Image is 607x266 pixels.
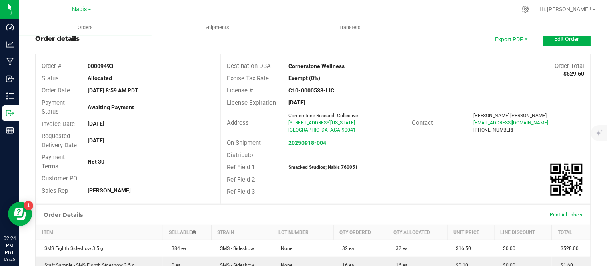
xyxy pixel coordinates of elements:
[227,99,276,106] span: License Expiration
[288,164,358,170] strong: Smacked Studios; Nabis 760051
[42,75,59,82] span: Status
[333,225,387,240] th: Qty Ordered
[6,58,14,66] inline-svg: Manufacturing
[392,246,408,251] span: 32 ea
[227,176,255,183] span: Ref Field 2
[88,63,114,69] strong: 00009493
[72,6,87,13] span: Nabis
[6,75,14,83] inline-svg: Inbound
[163,225,211,240] th: Sellable
[88,187,131,194] strong: [PERSON_NAME]
[412,119,433,126] span: Contact
[550,212,583,218] span: Print All Labels
[88,75,112,81] strong: Allocated
[473,120,549,126] span: [EMAIL_ADDRESS][DOMAIN_NAME]
[88,137,105,144] strong: [DATE]
[564,70,585,77] strong: $529.60
[42,187,68,194] span: Sales Rep
[6,92,14,100] inline-svg: Inventory
[227,188,255,195] span: Ref Field 3
[288,120,355,126] span: [STREET_ADDRESS][US_STATE]
[521,6,531,13] div: Manage settings
[499,246,515,251] span: $0.00
[555,62,585,70] span: Order Total
[338,246,354,251] span: 32 ea
[511,113,547,118] span: [PERSON_NAME]
[6,40,14,48] inline-svg: Analytics
[4,256,16,262] p: 09/25
[88,87,139,94] strong: [DATE] 8:59 AM PDT
[227,75,269,82] span: Excise Tax Rate
[227,119,249,126] span: Address
[67,24,104,31] span: Orders
[6,109,14,117] inline-svg: Outbound
[555,36,579,42] span: Edit Order
[8,202,32,226] iframe: Resource center
[42,120,75,128] span: Invoice Date
[227,164,255,171] span: Ref Field 1
[543,32,591,46] button: Edit Order
[152,19,284,36] a: Shipments
[447,225,494,240] th: Unit Price
[288,140,326,146] a: 20250918-004
[272,225,334,240] th: Lot Number
[19,19,152,36] a: Orders
[473,127,513,133] span: [PHONE_NUMBER]
[6,23,14,31] inline-svg: Dashboard
[288,127,335,133] span: [GEOGRAPHIC_DATA]
[168,246,186,251] span: 384 ea
[216,246,254,251] span: SMS - Sideshow
[4,235,16,256] p: 02:24 PM PDT
[42,132,77,149] span: Requested Delivery Date
[557,246,579,251] span: $528.00
[6,126,14,134] inline-svg: Reports
[42,99,65,116] span: Payment Status
[540,6,592,12] span: Hi, [PERSON_NAME]!
[41,246,104,251] span: SMS Eighth Sideshow 3.5 g
[342,127,356,133] span: 90041
[452,246,471,251] span: $16.50
[211,225,272,240] th: Strain
[552,225,591,240] th: Total
[36,225,163,240] th: Item
[288,63,345,69] strong: Cornerstone Wellness
[227,152,255,159] span: Distributor
[44,212,83,218] h1: Order Details
[333,127,334,133] span: ,
[288,75,320,81] strong: Exempt (0%)
[227,62,271,70] span: Destination DBA
[494,225,552,240] th: Line Discount
[551,164,583,196] img: Scan me!
[24,201,33,210] iframe: Resource center unread badge
[328,24,372,31] span: Transfers
[387,225,447,240] th: Qty Allocated
[284,19,416,36] a: Transfers
[42,87,70,94] span: Order Date
[35,34,80,44] div: Order details
[334,127,340,133] span: CA
[88,120,105,127] strong: [DATE]
[487,32,535,46] li: Export PDF
[227,87,253,94] span: License #
[277,246,293,251] span: None
[551,164,583,196] qrcode: 00009493
[88,158,105,165] strong: Net 30
[42,175,77,182] span: Customer PO
[42,62,61,70] span: Order #
[227,139,261,146] span: On Shipment
[288,113,358,118] span: Cornerstone Research Collective
[473,113,510,118] span: [PERSON_NAME]
[42,154,65,170] span: Payment Terms
[88,104,134,110] strong: Awaiting Payment
[288,87,334,94] strong: C10-0000538-LIC
[288,99,305,106] strong: [DATE]
[195,24,240,31] span: Shipments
